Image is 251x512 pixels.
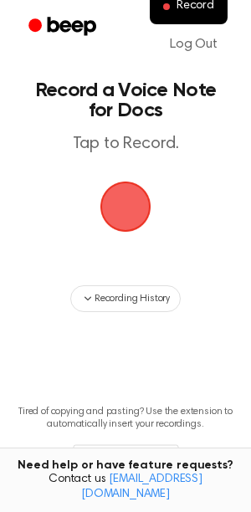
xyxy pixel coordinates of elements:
[17,11,111,44] a: Beep
[70,285,181,312] button: Recording History
[153,24,234,64] a: Log Out
[100,182,151,232] img: Beep Logo
[10,473,241,502] span: Contact us
[95,291,170,306] span: Recording History
[30,80,221,120] h1: Record a Voice Note for Docs
[81,474,202,500] a: [EMAIL_ADDRESS][DOMAIN_NAME]
[30,134,221,155] p: Tap to Record.
[13,406,238,431] p: Tired of copying and pasting? Use the extension to automatically insert your recordings.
